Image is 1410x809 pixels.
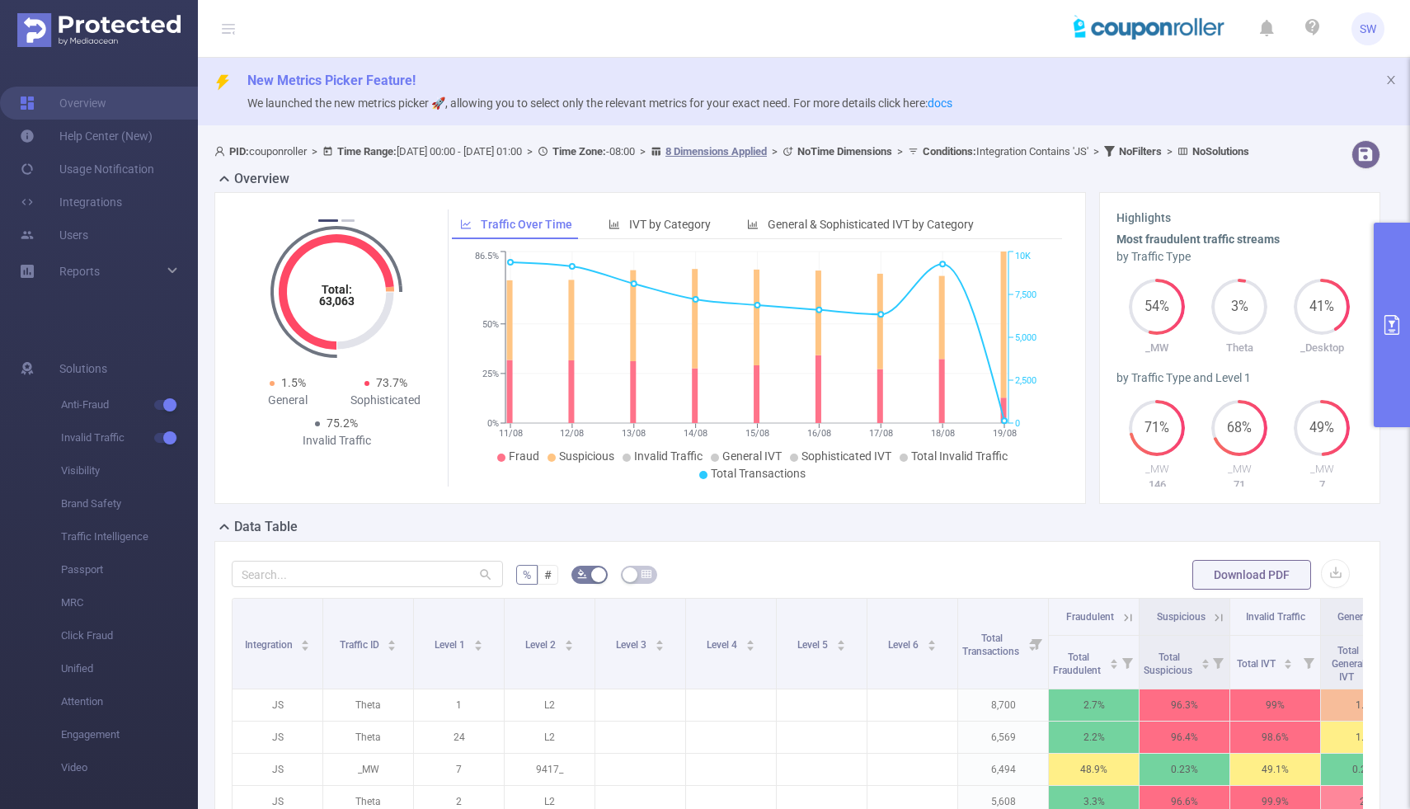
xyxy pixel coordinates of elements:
[892,145,908,158] span: >
[911,449,1008,463] span: Total Invalid Traffic
[509,449,539,463] span: Fraud
[20,153,154,186] a: Usage Notification
[487,418,499,429] tspan: 0%
[525,639,558,651] span: Level 2
[711,467,806,480] span: Total Transactions
[61,553,198,586] span: Passport
[245,639,295,651] span: Integration
[1157,611,1206,623] span: Suspicious
[1281,340,1363,356] p: _Desktop
[888,639,921,651] span: Level 6
[745,428,769,439] tspan: 15/08
[1140,754,1229,785] p: 0.23%
[1109,656,1119,666] div: Sort
[992,428,1016,439] tspan: 19/08
[435,639,468,651] span: Level 1
[1140,722,1229,753] p: 96.4%
[1116,461,1199,477] p: _MW
[1066,611,1114,623] span: Fraudulent
[1284,662,1293,667] i: icon: caret-down
[1119,145,1162,158] b: No Filters
[59,255,100,288] a: Reports
[927,637,937,647] div: Sort
[684,428,707,439] tspan: 14/08
[564,644,573,649] i: icon: caret-down
[767,145,783,158] span: >
[1116,636,1139,689] i: Filter menu
[1053,651,1103,676] span: Total Fraudulent
[233,754,322,785] p: JS
[1360,12,1376,45] span: SW
[473,637,483,647] div: Sort
[336,392,435,409] div: Sophisticated
[1230,754,1320,785] p: 49.1%
[1116,233,1280,246] b: Most fraudulent traffic streams
[1337,611,1388,623] span: General IVT
[655,644,664,649] i: icon: caret-down
[414,754,504,785] p: 7
[61,454,198,487] span: Visibility
[629,218,711,231] span: IVT by Category
[301,637,310,642] i: icon: caret-up
[61,619,198,652] span: Click Fraud
[59,265,100,278] span: Reports
[318,219,338,222] button: 1
[414,722,504,753] p: 24
[923,145,1088,158] span: Integration Contains 'JS'
[958,754,1048,785] p: 6,494
[473,644,482,649] i: icon: caret-down
[341,219,355,222] button: 2
[322,283,352,296] tspan: Total:
[560,428,584,439] tspan: 12/08
[958,722,1048,753] p: 6,569
[1284,656,1293,661] i: icon: caret-up
[414,689,504,721] p: 1
[229,145,249,158] b: PID:
[1294,300,1350,313] span: 41%
[460,219,472,230] i: icon: line-chart
[868,428,892,439] tspan: 17/08
[388,644,397,649] i: icon: caret-down
[552,145,606,158] b: Time Zone:
[622,428,646,439] tspan: 13/08
[61,487,198,520] span: Brand Safety
[247,96,952,110] span: We launched the new metrics picker 🚀, allowing you to select only the relevant metrics for your e...
[707,639,740,651] span: Level 4
[482,319,499,330] tspan: 50%
[1015,289,1036,300] tspan: 7,500
[505,722,595,753] p: L2
[564,637,573,642] i: icon: caret-up
[20,87,106,120] a: Overview
[797,145,892,158] b: No Time Dimensions
[1211,421,1267,435] span: 68%
[807,428,831,439] tspan: 16/08
[475,252,499,262] tspan: 86.5%
[59,352,107,385] span: Solutions
[1230,722,1320,753] p: 98.6%
[307,145,322,158] span: >
[300,637,310,647] div: Sort
[836,637,846,647] div: Sort
[1198,477,1281,493] p: 71
[1198,340,1281,356] p: Theta
[1211,300,1267,313] span: 3%
[482,369,499,379] tspan: 25%
[1129,421,1185,435] span: 71%
[61,718,198,751] span: Engagement
[1088,145,1104,158] span: >
[319,294,355,308] tspan: 63,063
[745,637,754,642] i: icon: caret-up
[836,644,845,649] i: icon: caret-down
[214,74,231,91] i: icon: thunderbolt
[61,751,198,784] span: Video
[234,169,289,189] h2: Overview
[323,722,413,753] p: Theta
[1015,418,1020,429] tspan: 0
[609,219,620,230] i: icon: bar-chart
[564,637,574,647] div: Sort
[473,637,482,642] i: icon: caret-up
[1116,209,1364,227] h3: Highlights
[232,561,503,587] input: Search...
[1049,754,1139,785] p: 48.9%
[1230,689,1320,721] p: 99%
